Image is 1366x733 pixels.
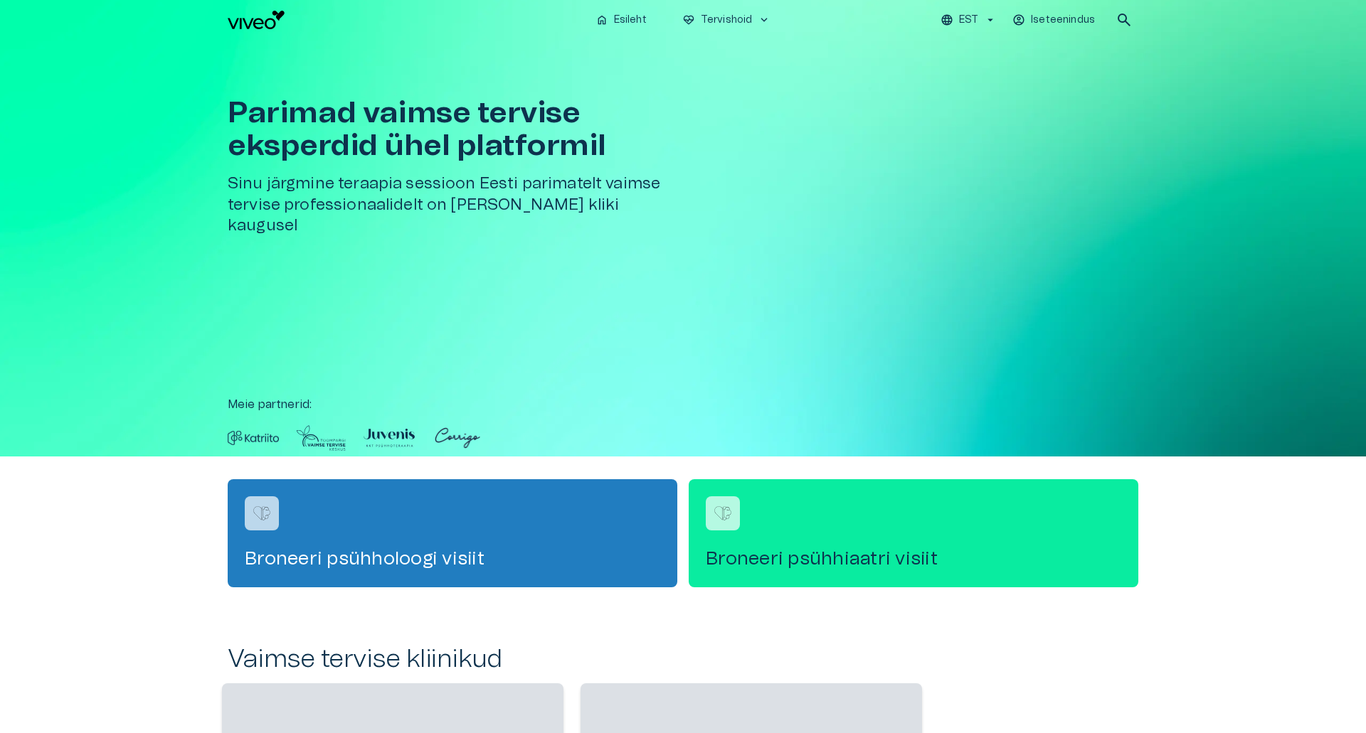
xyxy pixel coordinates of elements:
button: ecg_heartTervishoidkeyboard_arrow_down [677,10,777,31]
img: Broneeri psühhiaatri visiit logo [712,503,734,524]
span: home [595,14,608,26]
button: Iseteenindus [1010,10,1098,31]
p: Esileht [614,13,647,28]
p: Tervishoid [701,13,753,28]
p: Meie partnerid : [228,396,1138,413]
p: Iseteenindus [1031,13,1095,28]
img: Broneeri psühholoogi visiit logo [251,503,272,524]
img: Partner logo [364,424,415,451]
img: Partner logo [228,424,279,451]
h1: Parimad vaimse tervise eksperdid ühel platformil [228,97,689,162]
img: Partner logo [296,424,346,451]
button: EST [938,10,999,31]
span: keyboard_arrow_down [758,14,771,26]
a: Navigate to service booking [689,479,1138,587]
h5: Sinu järgmine teraapia sessioon Eesti parimatelt vaimse tervise professionaalidelt on [PERSON_NAM... [228,173,689,236]
a: Navigate to homepage [228,11,584,29]
h4: Broneeri psühholoogi visiit [245,547,660,570]
button: open search modal [1110,6,1138,34]
p: EST [959,13,978,28]
span: search [1116,11,1133,28]
iframe: Help widget launcher [1255,668,1366,708]
h4: Broneeri psühhiaatri visiit [706,547,1121,570]
span: ecg_heart [682,14,695,26]
button: homeEsileht [590,10,654,31]
img: Partner logo [432,424,483,451]
img: Viveo logo [228,11,285,29]
h2: Vaimse tervise kliinikud [228,644,1138,675]
a: Navigate to service booking [228,479,677,587]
